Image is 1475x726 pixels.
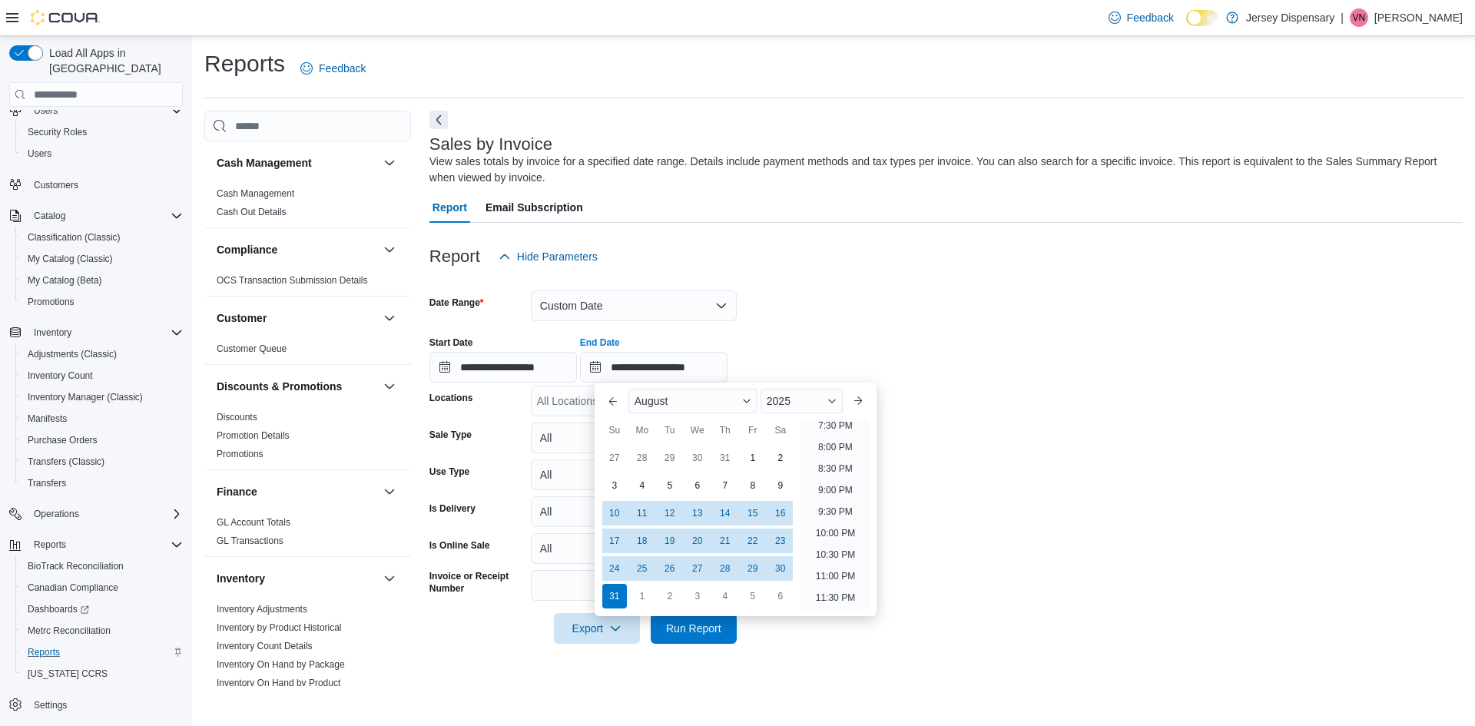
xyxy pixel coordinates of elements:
[28,413,67,425] span: Manifests
[28,101,64,120] button: Users
[217,379,377,394] button: Discounts & Promotions
[429,429,472,441] label: Sale Type
[217,188,294,199] a: Cash Management
[28,323,78,342] button: Inventory
[22,409,183,428] span: Manifests
[429,154,1455,186] div: View sales totals by invoice for a specified date range. Details include payment methods and tax ...
[15,641,189,663] button: Reports
[22,228,183,247] span: Classification (Classic)
[15,365,189,386] button: Inventory Count
[429,392,473,404] label: Locations
[713,556,737,581] div: day-28
[685,473,710,498] div: day-6
[767,395,791,407] span: 2025
[15,555,189,577] button: BioTrack Reconciliation
[554,613,640,644] button: Export
[517,249,598,264] span: Hide Parameters
[3,534,189,555] button: Reports
[812,438,859,456] li: 8:00 PM
[217,412,257,423] a: Discounts
[1127,10,1174,25] span: Feedback
[658,446,682,470] div: day-29
[34,210,65,222] span: Catalog
[1186,26,1187,27] span: Dark Mode
[22,144,58,163] a: Users
[15,343,189,365] button: Adjustments (Classic)
[28,175,183,194] span: Customers
[741,529,765,553] div: day-22
[602,529,627,553] div: day-17
[22,144,183,163] span: Users
[812,459,859,478] li: 8:30 PM
[15,472,189,494] button: Transfers
[28,296,75,308] span: Promotions
[22,250,119,268] a: My Catalog (Classic)
[204,184,411,227] div: Cash Management
[204,513,411,556] div: Finance
[22,388,183,406] span: Inventory Manager (Classic)
[580,336,620,349] label: End Date
[768,556,793,581] div: day-30
[22,431,104,449] a: Purchase Orders
[15,121,189,143] button: Security Roles
[658,556,682,581] div: day-26
[217,484,257,499] h3: Finance
[768,418,793,443] div: Sa
[15,598,189,620] a: Dashboards
[531,459,737,490] button: All
[22,665,114,683] a: [US_STATE] CCRS
[628,389,757,413] div: Button. Open the month selector. August is currently selected.
[217,571,265,586] h3: Inventory
[28,477,66,489] span: Transfers
[429,570,525,595] label: Invoice or Receipt Number
[768,529,793,553] div: day-23
[810,567,861,585] li: 11:00 PM
[22,578,124,597] a: Canadian Compliance
[34,699,67,711] span: Settings
[217,535,283,546] a: GL Transactions
[217,275,368,286] a: OCS Transaction Submission Details
[713,446,737,470] div: day-31
[28,535,72,554] button: Reports
[217,207,287,217] a: Cash Out Details
[741,473,765,498] div: day-8
[630,473,655,498] div: day-4
[429,466,469,478] label: Use Type
[22,622,183,640] span: Metrc Reconciliation
[713,473,737,498] div: day-7
[217,677,340,689] span: Inventory On Hand by Product
[3,322,189,343] button: Inventory
[28,668,108,680] span: [US_STATE] CCRS
[217,484,377,499] button: Finance
[22,557,130,575] a: BioTrack Reconciliation
[768,446,793,470] div: day-2
[22,474,72,492] a: Transfers
[28,101,183,120] span: Users
[741,418,765,443] div: Fr
[217,571,377,586] button: Inventory
[22,578,183,597] span: Canadian Compliance
[531,423,737,453] button: All
[28,560,124,572] span: BioTrack Reconciliation
[22,474,183,492] span: Transfers
[217,448,264,460] span: Promotions
[28,625,111,637] span: Metrc Reconciliation
[630,556,655,581] div: day-25
[22,366,99,385] a: Inventory Count
[602,473,627,498] div: day-3
[492,241,604,272] button: Hide Parameters
[429,352,577,383] input: Press the down key to open a popover containing a calendar.
[22,293,81,311] a: Promotions
[22,453,111,471] a: Transfers (Classic)
[768,473,793,498] div: day-9
[217,535,283,547] span: GL Transactions
[1353,8,1366,27] span: VN
[28,253,113,265] span: My Catalog (Classic)
[22,431,183,449] span: Purchase Orders
[15,429,189,451] button: Purchase Orders
[602,556,627,581] div: day-24
[28,391,143,403] span: Inventory Manager (Classic)
[1186,10,1218,26] input: Dark Mode
[429,247,480,266] h3: Report
[28,231,121,244] span: Classification (Classic)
